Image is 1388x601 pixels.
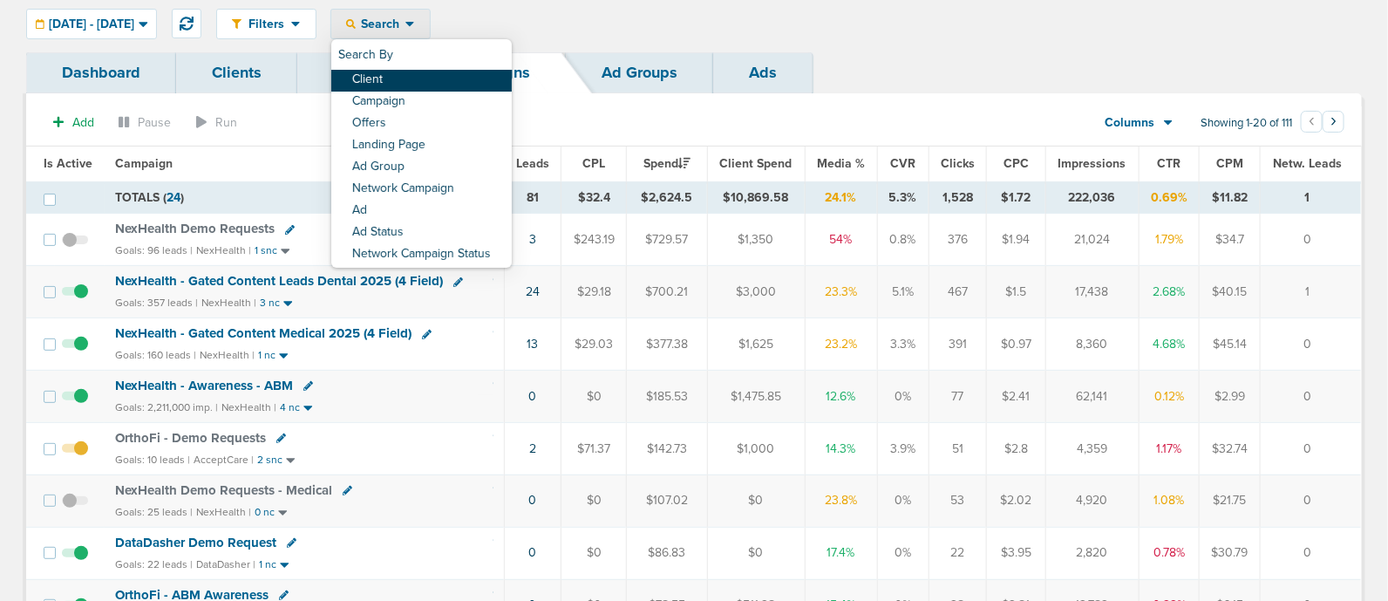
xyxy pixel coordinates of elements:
[1200,214,1261,266] td: $34.7
[1200,422,1261,475] td: $32.74
[1045,371,1139,423] td: 62,141
[817,156,865,171] span: Media %
[255,244,277,257] small: 1 snc
[115,325,412,341] span: NexHealth - Gated Content Medical 2025 (4 Field)
[1045,181,1139,214] td: 222,036
[1216,156,1243,171] span: CPM
[643,156,691,171] span: Spend
[115,454,190,467] small: Goals: 10 leads |
[331,157,512,179] a: Ad Group
[72,115,94,130] span: Add
[627,422,707,475] td: $142.73
[257,454,282,467] small: 2 snc
[259,558,276,571] small: 1 nc
[115,221,275,236] span: NexHealth Demo Requests
[413,52,566,93] a: Campaigns
[987,266,1045,318] td: $1.5
[561,266,627,318] td: $29.18
[115,244,193,257] small: Goals: 96 leads |
[627,318,707,371] td: $377.38
[707,266,805,318] td: $3,000
[561,214,627,266] td: $243.19
[115,558,193,571] small: Goals: 22 leads |
[627,475,707,527] td: $107.02
[201,297,256,309] small: NexHealth |
[627,266,707,318] td: $700.21
[707,181,805,214] td: $10,869.58
[1045,527,1139,579] td: 2,820
[167,190,180,205] span: 24
[805,266,877,318] td: 23.3%
[805,422,877,475] td: 14.3%
[1260,318,1361,371] td: 0
[877,475,929,527] td: 0%
[44,156,92,171] span: Is Active
[529,545,537,560] a: 0
[331,222,512,244] a: Ad Status
[890,156,915,171] span: CVR
[805,318,877,371] td: 23.2%
[1260,214,1361,266] td: 0
[331,135,512,157] a: Landing Page
[561,527,627,579] td: $0
[44,110,104,135] button: Add
[1139,266,1200,318] td: 2.68%
[529,441,536,456] a: 2
[1139,527,1200,579] td: 0.78%
[713,52,813,93] a: Ads
[1260,181,1361,214] td: 1
[260,297,280,310] small: 3 nc
[356,17,405,31] span: Search
[561,318,627,371] td: $29.03
[707,318,805,371] td: $1,625
[1260,266,1361,318] td: 1
[331,179,512,201] a: Network Campaign
[1200,266,1261,318] td: $40.15
[720,156,793,171] span: Client Spend
[1200,318,1261,371] td: $45.14
[707,371,805,423] td: $1,475.85
[176,52,297,93] a: Clients
[196,506,251,518] small: NexHealth |
[196,558,255,570] small: DataDasher |
[1045,422,1139,475] td: 4,359
[561,422,627,475] td: $71.37
[26,52,176,93] a: Dashboard
[115,349,196,362] small: Goals: 160 leads |
[805,527,877,579] td: 17.4%
[929,475,986,527] td: 53
[49,18,134,31] span: [DATE] - [DATE]
[929,422,986,475] td: 51
[987,475,1045,527] td: $2.02
[929,214,986,266] td: 376
[115,430,266,446] span: OrthoFi - Demo Requests
[877,181,929,214] td: 5.3%
[941,156,975,171] span: Clicks
[1260,371,1361,423] td: 0
[987,214,1045,266] td: $1.94
[929,527,986,579] td: 22
[877,371,929,423] td: 0%
[1201,116,1292,131] span: Showing 1-20 of 111
[1139,318,1200,371] td: 4.68%
[255,506,275,519] small: 0 nc
[805,371,877,423] td: 12.6%
[529,232,536,247] a: 3
[566,52,713,93] a: Ad Groups
[707,214,805,266] td: $1,350
[1045,318,1139,371] td: 8,360
[877,266,929,318] td: 5.1%
[987,318,1045,371] td: $0.97
[929,318,986,371] td: 391
[297,52,413,93] a: Offers
[1004,156,1029,171] span: CPC
[115,506,193,519] small: Goals: 25 leads |
[1139,371,1200,423] td: 0.12%
[929,266,986,318] td: 467
[1139,214,1200,266] td: 1.79%
[1139,422,1200,475] td: 1.17%
[1260,422,1361,475] td: 0
[1158,156,1181,171] span: CTR
[1139,475,1200,527] td: 1.08%
[987,371,1045,423] td: $2.41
